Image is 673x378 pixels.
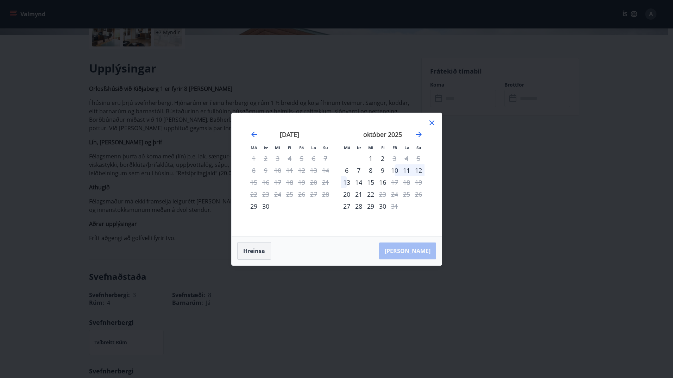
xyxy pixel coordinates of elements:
[365,188,377,200] div: 22
[248,200,260,212] td: mánudagur, 29. september 2025
[320,188,332,200] td: Not available. sunnudagur, 28. september 2025
[389,176,401,188] td: Not available. föstudagur, 17. október 2025
[260,200,272,212] div: 30
[357,145,361,150] small: Þr
[353,164,365,176] div: 7
[365,200,377,212] div: 29
[251,145,257,150] small: Má
[401,164,413,176] div: 11
[308,176,320,188] td: Not available. laugardagur, 20. september 2025
[272,164,284,176] td: Not available. miðvikudagur, 10. september 2025
[377,200,389,212] td: fimmtudagur, 30. október 2025
[341,176,353,188] td: mánudagur, 13. október 2025
[389,188,401,200] td: Not available. föstudagur, 24. október 2025
[353,176,365,188] div: 14
[365,176,377,188] div: 15
[353,188,365,200] div: 21
[416,145,421,150] small: Su
[248,188,260,200] td: Not available. mánudagur, 22. september 2025
[392,145,397,150] small: Fö
[248,176,260,188] td: Not available. mánudagur, 15. september 2025
[299,145,304,150] small: Fö
[363,130,402,139] strong: október 2025
[341,200,353,212] div: Aðeins innritun í boði
[389,164,401,176] div: 10
[296,176,308,188] td: Not available. föstudagur, 19. september 2025
[377,152,389,164] div: 2
[272,152,284,164] td: Not available. miðvikudagur, 3. september 2025
[377,152,389,164] td: fimmtudagur, 2. október 2025
[401,152,413,164] td: Not available. laugardagur, 4. október 2025
[389,152,401,164] td: Not available. föstudagur, 3. október 2025
[415,130,423,139] div: Move forward to switch to the next month.
[341,176,353,188] div: 13
[377,188,389,200] td: Not available. fimmtudagur, 23. október 2025
[320,176,332,188] td: Not available. sunnudagur, 21. september 2025
[377,164,389,176] td: fimmtudagur, 9. október 2025
[353,200,365,212] td: þriðjudagur, 28. október 2025
[237,242,271,260] button: Hreinsa
[308,152,320,164] td: Not available. laugardagur, 6. september 2025
[320,152,332,164] td: Not available. sunnudagur, 7. september 2025
[284,152,296,164] td: Not available. fimmtudagur, 4. september 2025
[288,145,291,150] small: Fi
[401,164,413,176] td: laugardagur, 11. október 2025
[353,164,365,176] td: þriðjudagur, 7. október 2025
[353,200,365,212] div: 28
[284,176,296,188] td: Not available. fimmtudagur, 18. september 2025
[260,200,272,212] td: þriðjudagur, 30. september 2025
[248,164,260,176] td: Not available. mánudagur, 8. september 2025
[341,164,353,176] div: Aðeins innritun í boði
[365,176,377,188] td: miðvikudagur, 15. október 2025
[323,145,328,150] small: Su
[308,188,320,200] td: Not available. laugardagur, 27. september 2025
[308,164,320,176] td: Not available. laugardagur, 13. september 2025
[260,176,272,188] td: Not available. þriðjudagur, 16. september 2025
[296,188,308,200] td: Not available. föstudagur, 26. september 2025
[365,152,377,164] div: 1
[389,176,401,188] div: Aðeins útritun í boði
[264,145,268,150] small: Þr
[272,188,284,200] td: Not available. miðvikudagur, 24. september 2025
[341,200,353,212] td: mánudagur, 27. október 2025
[413,164,424,176] td: sunnudagur, 12. október 2025
[344,145,350,150] small: Má
[296,152,308,164] td: Not available. föstudagur, 5. september 2025
[272,176,284,188] td: Not available. miðvikudagur, 17. september 2025
[377,176,389,188] div: 16
[248,152,260,164] td: Not available. mánudagur, 1. september 2025
[368,145,373,150] small: Mi
[401,176,413,188] td: Not available. laugardagur, 18. október 2025
[260,188,272,200] td: Not available. þriðjudagur, 23. september 2025
[260,164,272,176] td: Not available. þriðjudagur, 9. september 2025
[389,200,401,212] div: Aðeins útritun í boði
[365,152,377,164] td: miðvikudagur, 1. október 2025
[240,121,433,228] div: Calendar
[341,164,353,176] td: mánudagur, 6. október 2025
[413,164,424,176] div: 12
[413,188,424,200] td: Not available. sunnudagur, 26. október 2025
[280,130,299,139] strong: [DATE]
[381,145,385,150] small: Fi
[311,145,316,150] small: La
[389,152,401,164] div: Aðeins útritun í boði
[284,188,296,200] td: Not available. fimmtudagur, 25. september 2025
[365,200,377,212] td: miðvikudagur, 29. október 2025
[341,188,353,200] div: Aðeins innritun í boði
[260,152,272,164] td: Not available. þriðjudagur, 2. september 2025
[413,152,424,164] td: Not available. sunnudagur, 5. október 2025
[284,164,296,176] td: Not available. fimmtudagur, 11. september 2025
[389,200,401,212] td: Not available. föstudagur, 31. október 2025
[377,176,389,188] td: fimmtudagur, 16. október 2025
[404,145,409,150] small: La
[320,164,332,176] td: Not available. sunnudagur, 14. september 2025
[365,164,377,176] div: 8
[341,188,353,200] td: mánudagur, 20. október 2025
[353,188,365,200] td: þriðjudagur, 21. október 2025
[401,188,413,200] td: Not available. laugardagur, 25. október 2025
[365,164,377,176] td: miðvikudagur, 8. október 2025
[275,145,280,150] small: Mi
[248,200,260,212] div: Aðeins innritun í boði
[413,176,424,188] td: Not available. sunnudagur, 19. október 2025
[296,164,308,176] td: Not available. föstudagur, 12. september 2025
